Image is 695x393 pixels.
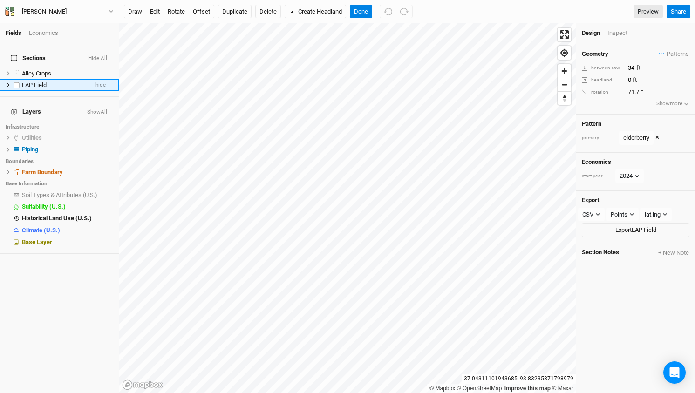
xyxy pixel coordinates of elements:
[558,46,571,60] button: Find my location
[124,5,146,19] button: draw
[255,5,281,19] button: Delete
[29,29,58,37] div: Economics
[6,29,21,36] a: Fields
[578,208,605,222] button: CSV
[22,81,88,89] div: EAP Field
[396,5,413,19] button: Redo (^Z)
[22,203,66,210] span: Suitability (U.S.)
[558,28,571,41] button: Enter fullscreen
[582,77,623,84] div: headland
[582,50,608,58] h4: Geometry
[22,81,47,88] span: EAP Field
[22,134,42,141] span: Utilities
[582,65,623,72] div: between row
[429,385,455,392] a: Mapbox
[658,49,689,59] button: Patterns
[615,169,644,183] button: 2024
[11,108,41,115] span: Layers
[22,227,60,234] span: Climate (U.S.)
[22,191,97,198] span: Soil Types & Attributes (U.S.)
[619,131,654,145] button: elderberry
[22,146,113,153] div: Piping
[22,146,38,153] span: Piping
[285,5,346,19] button: Create Headland
[582,135,614,142] div: primary
[504,385,551,392] a: Improve this map
[22,7,67,16] div: D. Buehler
[552,385,573,392] a: Maxar
[88,55,108,62] button: Hide All
[607,29,640,37] div: Inspect
[640,208,672,222] button: lat,lng
[22,227,113,234] div: Climate (U.S.)
[22,169,113,176] div: Farm Boundary
[582,223,689,237] button: ExportEAP Field
[22,70,51,77] span: Alley Crops
[11,54,46,62] span: Sections
[634,5,663,19] a: Preview
[582,158,689,166] h4: Economics
[22,203,113,210] div: Suitability (U.S.)
[582,120,689,128] h4: Pattern
[22,169,63,176] span: Farm Boundary
[611,210,627,219] div: Points
[462,374,576,384] div: 37.04311101943685 , -93.83235871798979
[606,208,639,222] button: Points
[119,23,576,393] canvas: Map
[656,99,690,108] button: Showmore
[22,70,113,77] div: Alley Crops
[22,215,92,222] span: Historical Land Use (U.S.)
[189,5,214,19] button: offset
[22,7,67,16] div: [PERSON_NAME]
[146,5,164,19] button: edit
[582,249,619,257] span: Section Notes
[350,5,372,19] button: Done
[87,109,108,115] button: ShowAll
[645,210,661,219] div: lat,lng
[558,64,571,78] button: Zoom in
[218,5,252,19] button: Duplicate
[22,191,113,199] div: Soil Types & Attributes (U.S.)
[582,89,623,96] div: rotation
[667,5,690,19] button: Share
[558,78,571,91] button: Zoom out
[457,385,502,392] a: OpenStreetMap
[582,210,593,219] div: CSV
[122,379,163,390] a: Mapbox logo
[582,173,614,180] div: start year
[164,5,189,19] button: rotate
[558,92,571,105] span: Reset bearing to north
[380,5,396,19] button: Undo (^z)
[582,196,689,204] h4: Export
[663,361,686,384] div: Open Intercom Messenger
[623,133,649,142] div: elderberry
[658,249,689,257] button: + New Note
[5,7,114,17] button: [PERSON_NAME]
[22,238,52,245] span: Base Layer
[95,79,106,91] span: hide
[582,29,600,37] div: Design
[22,134,113,142] div: Utilities
[22,215,113,222] div: Historical Land Use (U.S.)
[655,133,659,143] button: ×
[22,238,113,246] div: Base Layer
[558,91,571,105] button: Reset bearing to north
